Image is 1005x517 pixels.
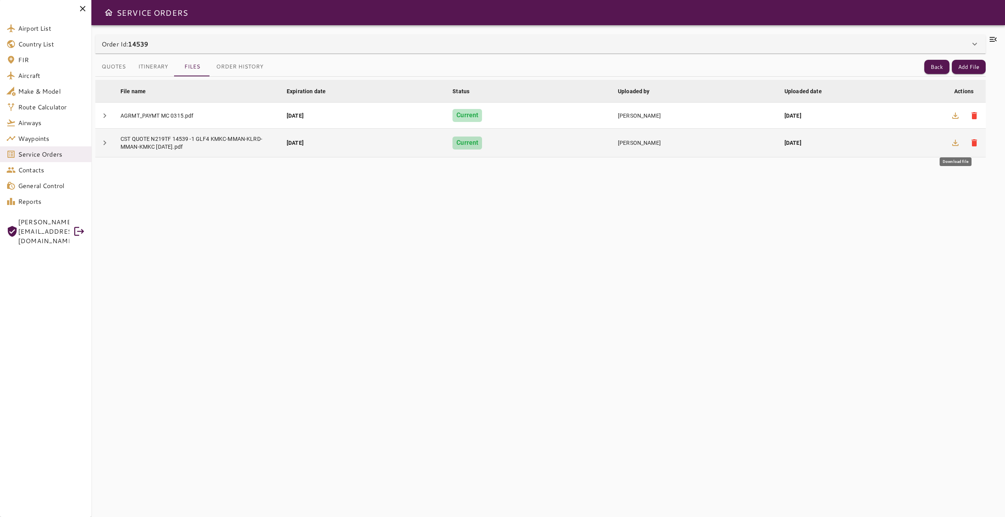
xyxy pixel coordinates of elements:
[618,87,660,96] span: Uploaded by
[784,139,938,147] div: [DATE]
[18,217,69,246] span: [PERSON_NAME][EMAIL_ADDRESS][DOMAIN_NAME]
[618,112,772,120] div: [PERSON_NAME]
[174,57,210,76] button: Files
[117,6,188,19] h6: SERVICE ORDERS
[946,106,965,125] button: Download file
[18,181,85,190] span: General Control
[18,55,85,65] span: FIR
[784,87,832,96] span: Uploaded date
[452,87,469,96] div: Status
[121,87,156,96] span: File name
[784,112,938,120] div: [DATE]
[95,57,132,76] button: Quotes
[18,87,85,96] span: Make & Model
[287,87,326,96] div: Expiration date
[121,135,274,151] div: CST QUOTE N219TF 14539 -1 GLF4 KMKC-MMAN-KLRD-MMAN-KMKC [DATE].pdf
[95,35,986,54] div: Order Id:14539
[452,137,482,150] div: Current
[618,139,772,147] div: [PERSON_NAME]
[18,24,85,33] span: Airport List
[18,165,85,175] span: Contacts
[784,87,822,96] div: Uploaded date
[95,57,270,76] div: basic tabs example
[18,39,85,49] span: Country List
[18,118,85,127] span: Airways
[924,60,949,74] button: Back
[452,109,482,122] div: Current
[952,60,986,74] button: Add File
[970,111,979,120] span: delete
[287,87,336,96] span: Expiration date
[18,150,85,159] span: Service Orders
[618,87,650,96] div: Uploaded by
[18,134,85,143] span: Waypoints
[210,57,270,76] button: Order History
[132,57,174,76] button: Itinerary
[101,5,117,20] button: Open drawer
[121,112,274,120] div: AGRMT_PAYMT MC 0315.pdf
[128,39,148,48] b: 14539
[970,138,979,148] span: delete
[452,87,480,96] span: Status
[965,106,984,125] button: Delete file
[100,111,109,120] span: chevron_right
[287,112,440,120] div: [DATE]
[100,138,109,148] span: chevron_right
[18,71,85,80] span: Aircraft
[121,87,146,96] div: File name
[18,102,85,112] span: Route Calculator
[18,197,85,206] span: Reports
[102,39,148,49] p: Order Id:
[287,139,440,147] div: [DATE]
